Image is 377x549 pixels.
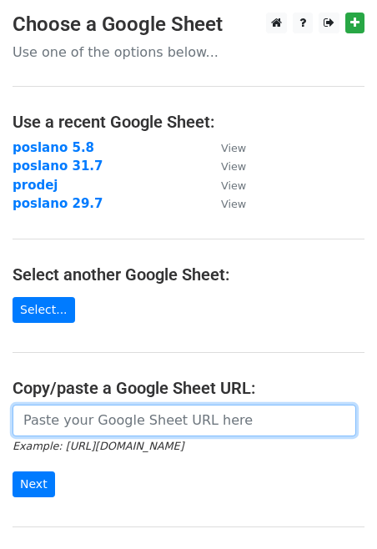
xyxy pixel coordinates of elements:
iframe: Chat Widget [294,469,377,549]
h4: Copy/paste a Google Sheet URL: [13,378,364,398]
h4: Select another Google Sheet: [13,264,364,285]
small: View [221,198,246,210]
a: View [204,159,246,174]
small: Example: [URL][DOMAIN_NAME] [13,440,183,452]
input: Next [13,471,55,497]
small: View [221,142,246,154]
input: Paste your Google Sheet URL here [13,405,356,436]
small: View [221,160,246,173]
a: poslano 31.7 [13,159,103,174]
a: View [204,178,246,193]
small: View [221,179,246,192]
a: View [204,196,246,211]
a: View [204,140,246,155]
h4: Use a recent Google Sheet: [13,112,364,132]
div: Widget pro chat [294,469,377,549]
a: Select... [13,297,75,323]
h3: Choose a Google Sheet [13,13,364,37]
a: poslano 29.7 [13,196,103,211]
a: poslano 5.8 [13,140,94,155]
a: prodej [13,178,58,193]
p: Use one of the options below... [13,43,364,61]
